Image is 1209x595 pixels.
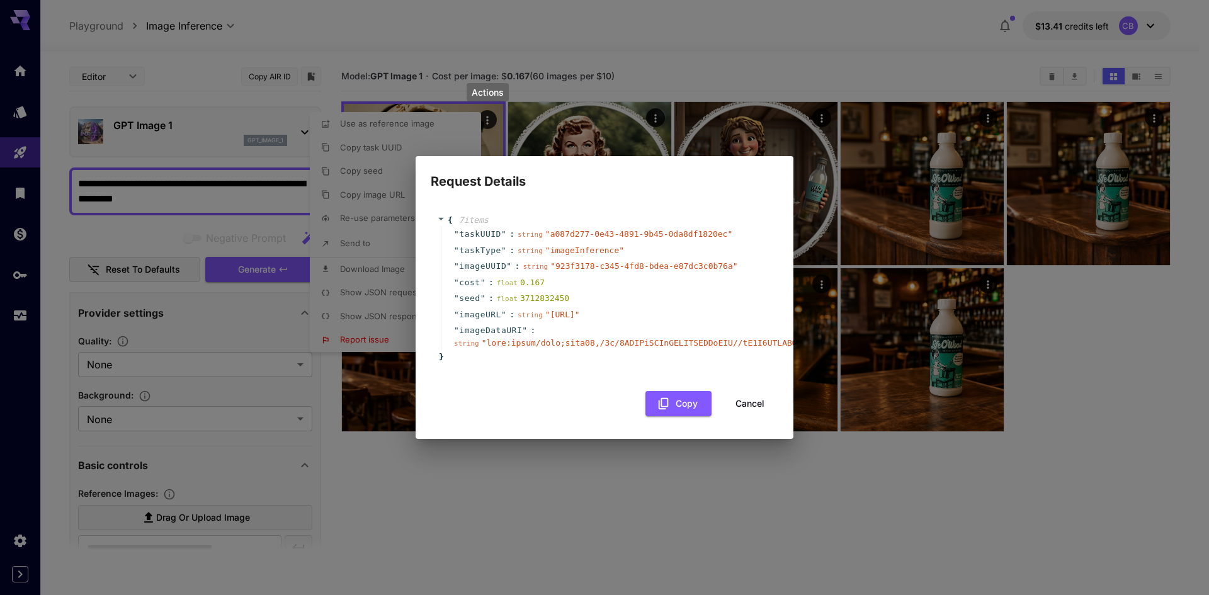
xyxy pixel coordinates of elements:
span: " [454,293,459,303]
div: 3712832450 [497,292,569,305]
div: Actions [467,83,509,101]
h2: Request Details [416,156,793,191]
span: string [518,230,543,239]
button: Cancel [722,391,778,417]
span: 7 item s [459,215,489,225]
span: " [454,278,459,287]
div: 0.167 [497,276,545,289]
span: cost [459,276,480,289]
span: string [518,311,543,319]
span: : [489,276,494,289]
span: : [489,292,494,305]
span: " [501,246,506,255]
span: " [501,229,506,239]
span: imageUUID [459,260,506,273]
span: taskType [459,244,501,257]
button: Copy [645,391,712,417]
span: " [454,246,459,255]
span: " a087d277-0e43-4891-9b45-0da8df1820ec " [545,229,732,239]
span: string [454,339,479,348]
span: imageDataURI [459,324,522,337]
span: float [497,279,518,287]
span: " [454,310,459,319]
span: : [509,228,514,241]
span: } [437,351,444,363]
span: taskUUID [459,228,501,241]
span: " imageInference " [545,246,624,255]
span: { [448,214,453,227]
span: " [URL] " [545,310,580,319]
span: : [531,324,536,337]
span: " [454,261,459,271]
span: " [480,293,485,303]
span: " [522,326,527,335]
span: : [515,260,520,273]
span: " [480,278,485,287]
span: imageURL [459,309,501,321]
span: : [509,309,514,321]
span: " [501,310,506,319]
span: " [454,326,459,335]
span: seed [459,292,480,305]
span: " 923f3178-c345-4fd8-bdea-e87dc3c0b76a " [550,261,737,271]
span: string [523,263,548,271]
span: string [518,247,543,255]
span: " [506,261,511,271]
span: : [509,244,514,257]
span: float [497,295,518,303]
span: " [454,229,459,239]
